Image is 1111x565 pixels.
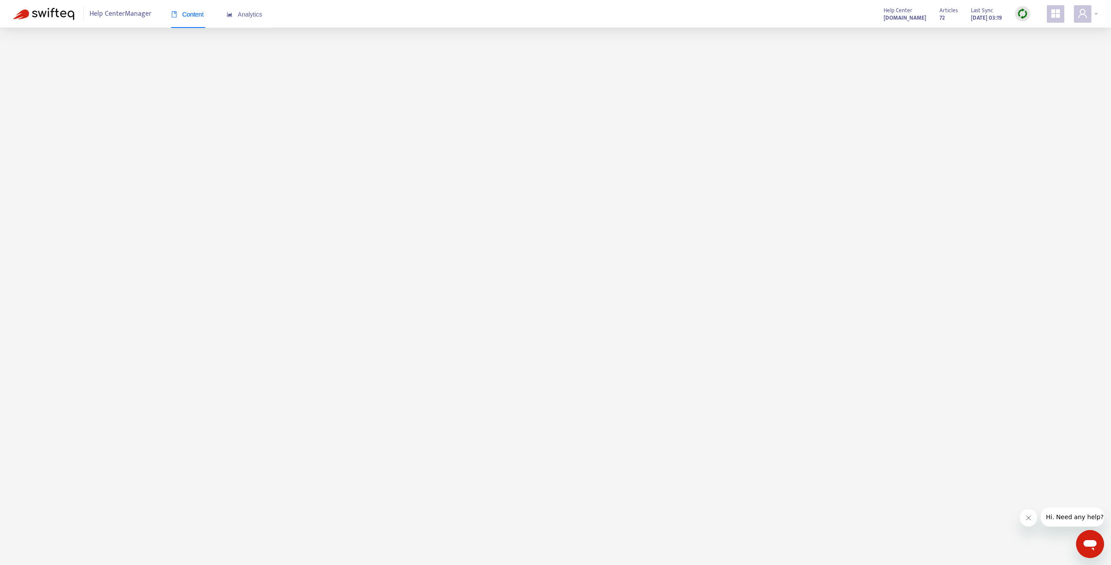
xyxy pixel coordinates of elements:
iframe: Close message [1020,509,1037,527]
span: area-chart [227,11,233,17]
span: Analytics [227,11,262,18]
span: book [171,11,177,17]
iframe: Message from company [1041,507,1104,527]
span: appstore [1050,8,1061,19]
span: Help Center Manager [89,6,151,22]
span: Help Center [884,6,912,15]
strong: 72 [939,13,945,23]
a: [DOMAIN_NAME] [884,13,926,23]
img: sync.dc5367851b00ba804db3.png [1017,8,1028,19]
span: Last Sync [971,6,993,15]
strong: [DATE] 03:19 [971,13,1002,23]
span: Articles [939,6,958,15]
img: Swifteq [13,8,74,20]
iframe: Button to launch messaging window [1076,530,1104,558]
span: user [1077,8,1088,19]
span: Content [171,11,204,18]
